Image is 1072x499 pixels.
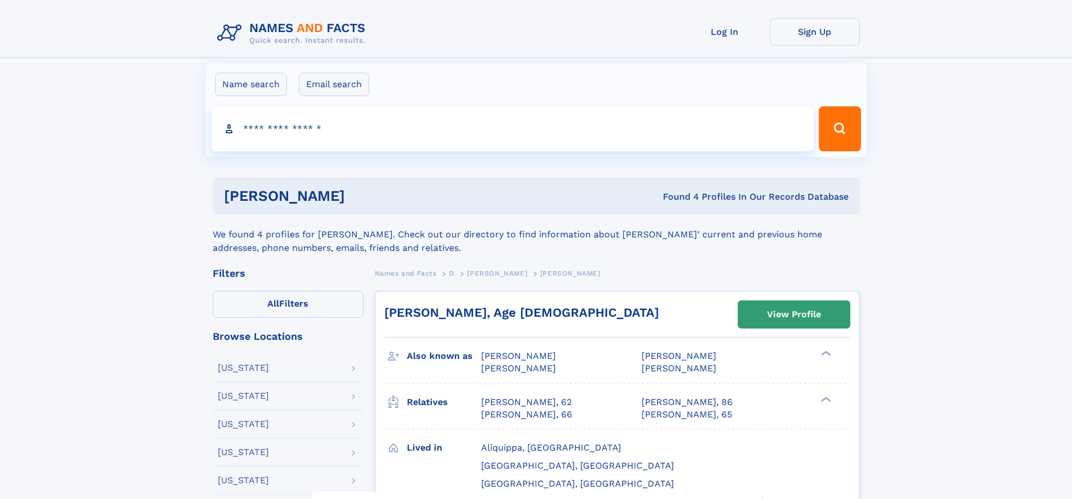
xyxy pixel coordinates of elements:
[738,301,850,328] a: View Profile
[481,350,556,361] span: [PERSON_NAME]
[481,442,621,453] span: Aliquippa, [GEOGRAPHIC_DATA]
[481,363,556,374] span: [PERSON_NAME]
[642,408,732,421] a: [PERSON_NAME], 65
[218,392,269,401] div: [US_STATE]
[642,363,716,374] span: [PERSON_NAME]
[642,396,733,408] a: [PERSON_NAME], 86
[218,420,269,429] div: [US_STATE]
[267,298,279,309] span: All
[375,266,437,280] a: Names and Facts
[218,448,269,457] div: [US_STATE]
[213,291,364,318] label: Filters
[680,18,770,46] a: Log In
[449,266,455,280] a: D
[818,395,832,403] div: ❯
[407,438,481,457] h3: Lived in
[213,331,364,341] div: Browse Locations
[467,269,527,277] span: [PERSON_NAME]
[384,305,659,320] a: [PERSON_NAME], Age [DEMOGRAPHIC_DATA]
[540,269,600,277] span: [PERSON_NAME]
[467,266,527,280] a: [PERSON_NAME]
[212,106,814,151] input: search input
[819,106,860,151] button: Search Button
[213,268,364,278] div: Filters
[218,476,269,485] div: [US_STATE]
[218,363,269,372] div: [US_STATE]
[407,347,481,366] h3: Also known as
[213,18,375,48] img: Logo Names and Facts
[504,191,849,203] div: Found 4 Profiles In Our Records Database
[770,18,860,46] a: Sign Up
[481,408,572,421] a: [PERSON_NAME], 66
[407,393,481,412] h3: Relatives
[224,189,504,203] h1: [PERSON_NAME]
[818,350,832,357] div: ❯
[481,396,572,408] a: [PERSON_NAME], 62
[642,350,716,361] span: [PERSON_NAME]
[213,214,860,255] div: We found 4 profiles for [PERSON_NAME]. Check out our directory to find information about [PERSON_...
[481,460,674,471] span: [GEOGRAPHIC_DATA], [GEOGRAPHIC_DATA]
[299,73,369,96] label: Email search
[449,269,455,277] span: D
[215,73,287,96] label: Name search
[767,302,821,327] div: View Profile
[481,478,674,489] span: [GEOGRAPHIC_DATA], [GEOGRAPHIC_DATA]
